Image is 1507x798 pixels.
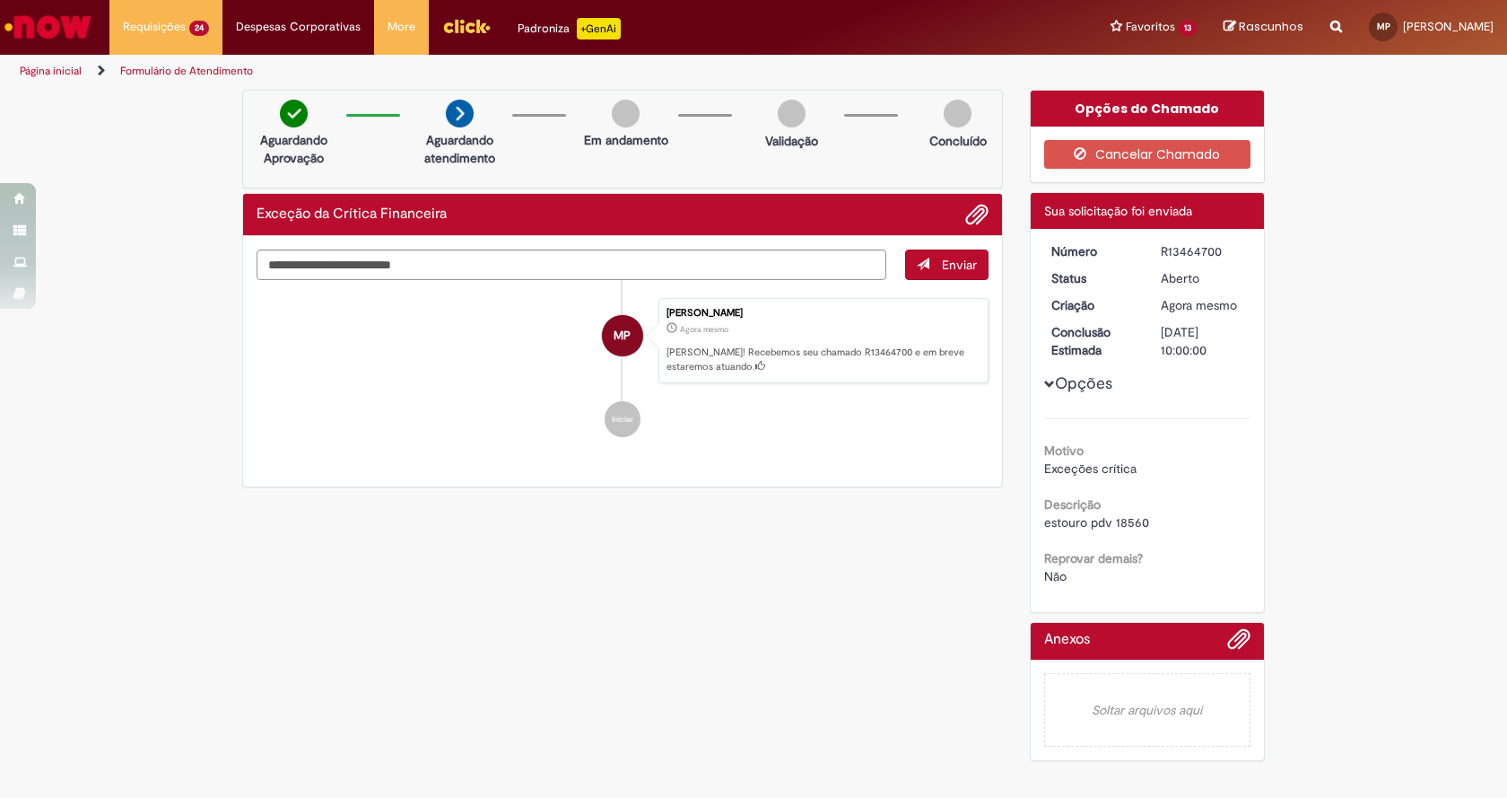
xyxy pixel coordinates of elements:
b: Reprovar demais? [1044,550,1143,566]
span: Rascunhos [1239,18,1303,35]
div: Matheus Lopes De Souza Pires [602,315,643,356]
div: 30/08/2025 09:42:32 [1161,296,1244,314]
img: arrow-next.png [446,100,474,127]
div: R13464700 [1161,242,1244,260]
p: Validação [765,132,818,150]
div: [PERSON_NAME] [666,308,979,319]
dt: Número [1038,242,1148,260]
span: estouro pdv 18560 [1044,514,1149,531]
img: img-circle-grey.png [944,100,971,127]
div: [DATE] 10:00:00 [1161,323,1244,359]
p: Concluído [929,132,987,150]
span: Sua solicitação foi enviada [1044,203,1192,219]
button: Adicionar anexos [1227,627,1250,660]
p: Em andamento [584,131,668,149]
div: Aberto [1161,269,1244,287]
li: Matheus Lopes De Souza Pires [257,298,989,384]
p: +GenAi [577,18,621,39]
time: 30/08/2025 09:42:32 [1161,297,1237,313]
dt: Criação [1038,296,1148,314]
p: Aguardando Aprovação [250,131,337,167]
img: img-circle-grey.png [778,100,806,127]
a: Formulário de Atendimento [120,64,253,78]
b: Motivo [1044,443,1084,459]
h2: Exceção da Crítica Financeira Histórico de tíquete [257,206,447,223]
button: Cancelar Chamado [1044,140,1251,169]
span: Agora mesmo [1161,297,1237,313]
dt: Status [1038,269,1148,287]
span: Exceções crítica [1044,460,1137,477]
span: Enviar [942,257,977,273]
span: MP [614,314,631,357]
span: 13 [1179,21,1197,36]
b: Descrição [1044,496,1101,513]
a: Página inicial [20,64,82,78]
span: Requisições [123,18,186,36]
em: Soltar arquivos aqui [1044,673,1251,747]
ul: Trilhas de página [13,55,991,88]
p: [PERSON_NAME]! Recebemos seu chamado R13464700 e em breve estaremos atuando. [666,346,979,373]
img: ServiceNow [2,9,94,45]
span: Favoritos [1126,18,1175,36]
img: check-circle-green.png [280,100,308,127]
span: Não [1044,568,1067,584]
img: click_logo_yellow_360x200.png [442,13,491,39]
button: Adicionar anexos [965,203,989,226]
h2: Anexos [1044,632,1090,648]
span: More [388,18,415,36]
dt: Conclusão Estimada [1038,323,1148,359]
img: img-circle-grey.png [612,100,640,127]
div: Opções do Chamado [1031,91,1265,127]
div: Padroniza [518,18,621,39]
span: Agora mesmo [680,324,728,335]
textarea: Digite sua mensagem aqui... [257,250,886,280]
ul: Histórico de tíquete [257,280,989,456]
button: Enviar [905,250,989,280]
p: Aguardando atendimento [416,131,503,167]
span: [PERSON_NAME] [1403,19,1494,34]
time: 30/08/2025 09:42:32 [680,324,728,335]
span: MP [1377,21,1390,32]
span: Despesas Corporativas [236,18,361,36]
a: Rascunhos [1224,19,1303,36]
span: 24 [189,21,209,36]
